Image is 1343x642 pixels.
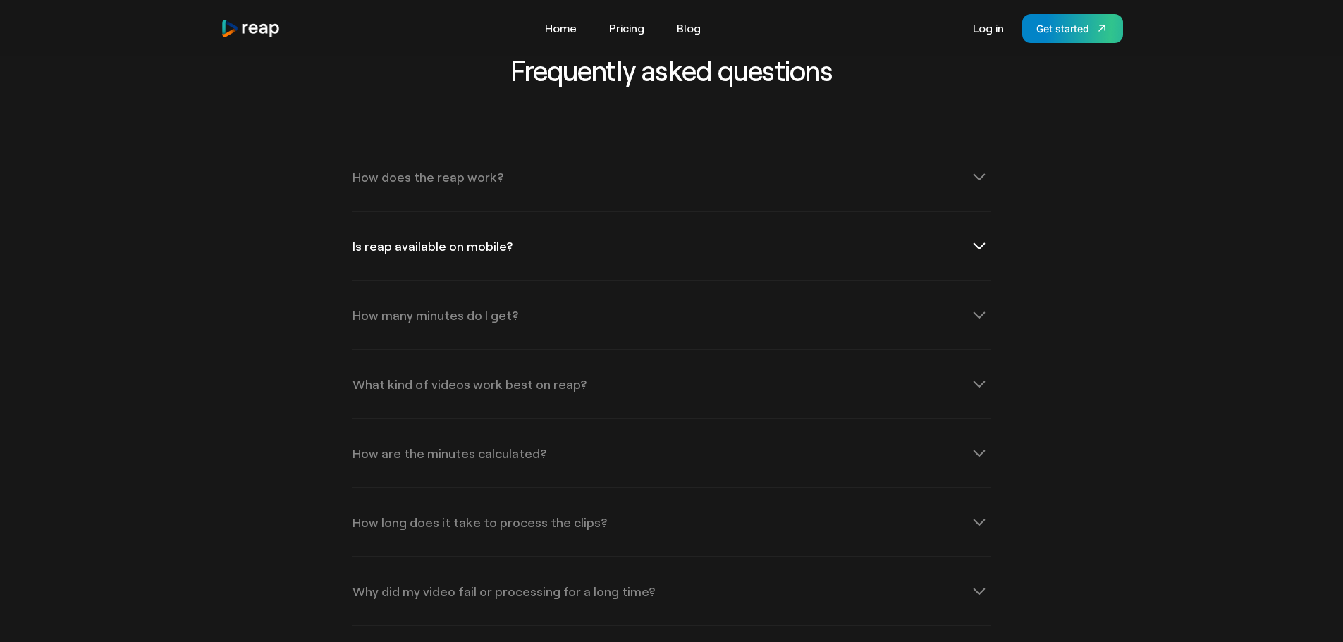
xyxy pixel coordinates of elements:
a: Blog [670,17,708,39]
div: What kind of videos work best on reap? [352,378,587,390]
a: Home [538,17,584,39]
div: Is reap available on mobile? [352,240,513,252]
a: home [221,19,281,38]
div: Get started [1036,21,1089,36]
h2: Frequently asked questions [379,53,965,87]
a: Get started [1022,14,1123,43]
div: How many minutes do I get? [352,309,518,321]
div: How does the reap work? [352,171,503,183]
div: How long does it take to process the clips? [352,516,607,529]
img: reap logo [221,19,281,38]
a: Pricing [602,17,651,39]
a: Log in [966,17,1011,39]
div: Why did my video fail or processing for a long time? [352,585,655,598]
div: How are the minutes calculated? [352,447,546,459]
